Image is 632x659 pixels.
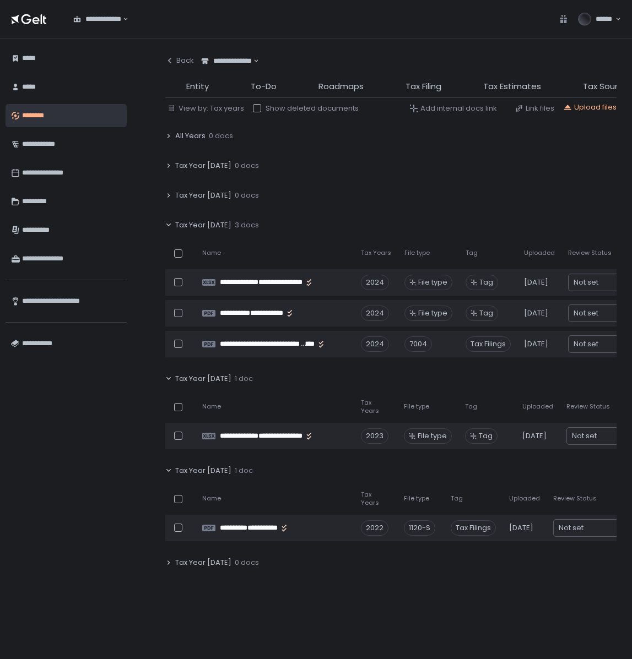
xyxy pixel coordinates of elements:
[361,520,388,536] div: 2022
[66,8,128,31] div: Search for option
[318,80,364,93] span: Roadmaps
[235,558,259,568] span: 0 docs
[404,520,435,536] div: 1120-S
[479,277,493,287] span: Tag
[361,336,389,352] div: 2024
[409,104,497,113] button: Add internal docs link
[466,336,511,352] span: Tax Filings
[175,190,231,200] span: Tax Year [DATE]
[175,220,231,230] span: Tax Year [DATE]
[361,249,391,257] span: Tax Years
[165,50,194,72] button: Back
[235,220,259,230] span: 3 docs
[524,339,548,349] span: [DATE]
[202,494,221,503] span: Name
[524,277,548,287] span: [DATE]
[522,402,553,411] span: Uploaded
[572,431,597,442] span: Not set
[194,50,259,73] div: Search for option
[404,402,429,411] span: File type
[559,522,584,533] span: Not set
[574,308,598,319] span: Not set
[483,80,541,93] span: Tax Estimates
[235,374,253,384] span: 1 doc
[479,431,493,441] span: Tag
[574,277,598,288] span: Not set
[202,402,221,411] span: Name
[524,308,548,318] span: [DATE]
[524,249,555,257] span: Uploaded
[509,523,533,533] span: [DATE]
[466,249,478,257] span: Tag
[574,339,598,350] span: Not set
[175,466,231,476] span: Tax Year [DATE]
[235,190,259,200] span: 0 docs
[186,80,209,93] span: Entity
[175,558,231,568] span: Tax Year [DATE]
[553,494,597,503] span: Review Status
[509,494,540,503] span: Uploaded
[235,161,259,171] span: 0 docs
[479,308,493,318] span: Tag
[404,336,432,352] div: 7004
[404,249,430,257] span: File type
[522,431,547,441] span: [DATE]
[165,56,194,66] div: Back
[202,249,221,257] span: Name
[563,102,617,112] button: Upload files
[404,494,429,503] span: File type
[121,14,122,25] input: Search for option
[566,402,610,411] span: Review Status
[465,402,477,411] span: Tag
[175,131,206,141] span: All Years
[235,466,253,476] span: 1 doc
[451,494,463,503] span: Tag
[361,399,391,415] span: Tax Years
[418,277,447,287] span: File type
[361,306,389,321] div: 2024
[361,491,391,507] span: Tax Years
[568,249,612,257] span: Review Status
[175,161,231,171] span: Tax Year [DATE]
[251,80,277,93] span: To-Do
[418,431,447,441] span: File type
[209,131,233,141] span: 0 docs
[361,275,389,290] div: 2024
[418,308,447,318] span: File type
[361,428,388,444] div: 2023
[175,374,231,384] span: Tax Year [DATE]
[451,520,496,536] span: Tax Filings
[515,104,554,113] button: Link files
[168,104,244,113] button: View by: Tax years
[406,80,441,93] span: Tax Filing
